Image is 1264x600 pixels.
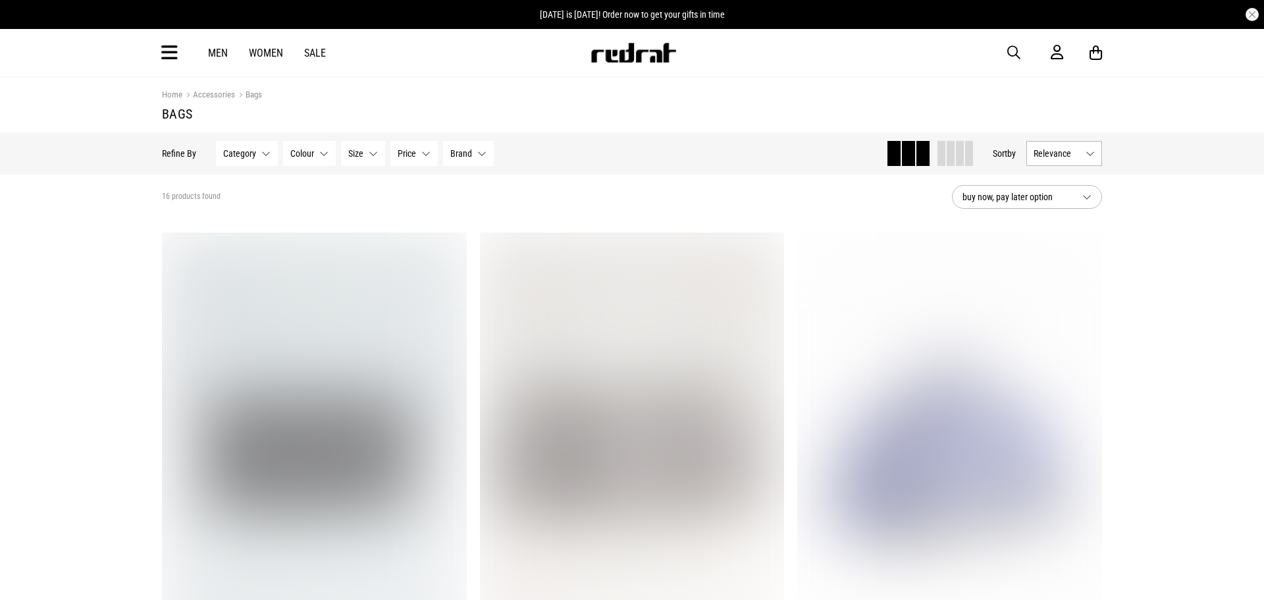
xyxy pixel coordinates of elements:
[235,90,262,102] a: Bags
[341,141,385,166] button: Size
[162,148,196,159] p: Refine By
[304,47,326,59] a: Sale
[450,148,472,159] span: Brand
[962,189,1072,205] span: buy now, pay later option
[348,148,363,159] span: Size
[390,141,438,166] button: Price
[216,141,278,166] button: Category
[398,148,416,159] span: Price
[540,9,725,20] span: [DATE] is [DATE]! Order now to get your gifts in time
[1007,148,1016,159] span: by
[223,148,256,159] span: Category
[162,192,221,202] span: 16 products found
[182,90,235,102] a: Accessories
[590,43,677,63] img: Redrat logo
[443,141,494,166] button: Brand
[283,141,336,166] button: Colour
[249,47,283,59] a: Women
[208,47,228,59] a: Men
[162,90,182,99] a: Home
[952,185,1102,209] button: buy now, pay later option
[162,106,1102,122] h1: Bags
[1026,141,1102,166] button: Relevance
[993,146,1016,161] button: Sortby
[1034,148,1080,159] span: Relevance
[290,148,314,159] span: Colour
